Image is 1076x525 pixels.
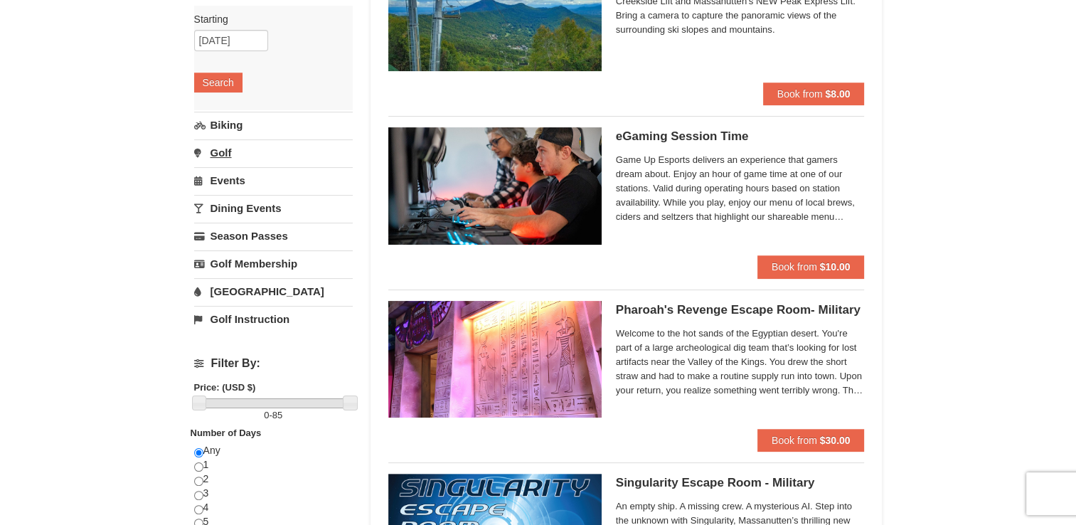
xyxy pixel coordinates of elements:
[194,223,353,249] a: Season Passes
[194,250,353,277] a: Golf Membership
[388,301,602,418] img: 6619913-410-20a124c9.jpg
[264,410,269,420] span: 0
[194,195,353,221] a: Dining Events
[820,261,851,272] strong: $10.00
[194,73,243,92] button: Search
[194,12,342,26] label: Starting
[616,129,865,144] h5: eGaming Session Time
[194,139,353,166] a: Golf
[272,410,282,420] span: 85
[194,112,353,138] a: Biking
[616,303,865,317] h5: Pharoah's Revenge Escape Room- Military
[772,435,817,446] span: Book from
[757,255,865,278] button: Book from $10.00
[757,429,865,452] button: Book from $30.00
[616,153,865,224] span: Game Up Esports delivers an experience that gamers dream about. Enjoy an hour of game time at one...
[820,435,851,446] strong: $30.00
[388,127,602,244] img: 19664770-34-0b975b5b.jpg
[825,88,850,100] strong: $8.00
[194,408,353,423] label: -
[763,83,865,105] button: Book from $8.00
[194,382,256,393] strong: Price: (USD $)
[194,357,353,370] h4: Filter By:
[616,327,865,398] span: Welcome to the hot sands of the Egyptian desert. You're part of a large archeological dig team th...
[194,306,353,332] a: Golf Instruction
[616,476,865,490] h5: Singularity Escape Room - Military
[191,428,262,438] strong: Number of Days
[777,88,823,100] span: Book from
[194,278,353,304] a: [GEOGRAPHIC_DATA]
[772,261,817,272] span: Book from
[194,167,353,193] a: Events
